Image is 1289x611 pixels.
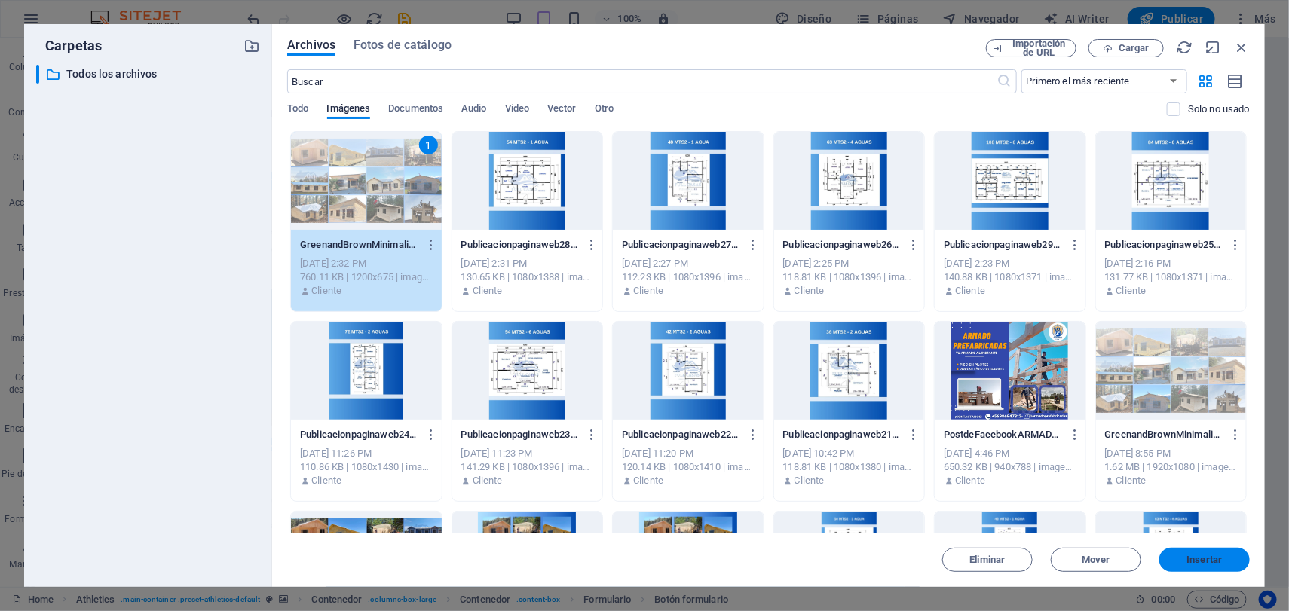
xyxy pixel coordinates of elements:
[36,65,39,84] div: ​
[1105,428,1223,441] p: GreenandBrownMinimalistSummerMemoriesVideo1-q1nDHYh5sZ0-anDDob7_Gw.jpg
[300,460,432,474] div: 110.86 KB | 1080x1430 | image/jpeg
[1159,548,1250,572] button: Insertar
[1233,39,1250,56] i: Cerrar
[547,99,577,121] span: Vector
[1009,39,1070,57] span: Importación de URL
[1205,39,1221,56] i: Minimizar
[461,460,593,474] div: 141.29 KB | 1080x1396 | image/jpeg
[622,270,754,284] div: 112.23 KB | 1080x1396 | image/jpeg
[461,428,580,441] p: Publicacionpaginaweb23-OXTMkvYcuNqCrokrYu-g0g.jpg
[622,238,740,252] p: Publicacionpaginaweb27-EW09_Ma8hq7T3cLSouFPEw.jpg
[783,257,915,270] div: [DATE] 2:25 PM
[633,474,663,487] p: Cliente
[461,270,593,284] div: 130.65 KB | 1080x1388 | image/jpeg
[942,548,1033,572] button: Eliminar
[944,238,1062,252] p: Publicacionpaginaweb29-CvrPjKS3MyEHjzdDlwl7cQ.jpg
[944,428,1062,441] p: PostdeFacebookARMADOS-I-uPRq0h4biGJedrgivtsw.jpg
[461,447,593,460] div: [DATE] 11:23 PM
[327,99,371,121] span: Imágenes
[287,36,335,54] span: Archivos
[955,474,985,487] p: Cliente
[955,284,985,298] p: Cliente
[1105,238,1223,252] p: Publicacionpaginaweb25-3aFe5awGFUS0LQCVYPOnGw.jpg
[473,284,503,298] p: Cliente
[1105,270,1237,284] div: 131.77 KB | 1080x1371 | image/jpeg
[461,99,486,121] span: Audio
[388,99,443,121] span: Documentos
[300,238,418,252] p: GreenandBrownMinimalistSummerMemoriesVideo3-nShob1r-sICfkCoQ8UkDDQ.jpg
[970,555,1006,564] span: Eliminar
[1088,39,1164,57] button: Cargar
[795,474,825,487] p: Cliente
[1188,102,1250,116] p: Solo muestra los archivos que no están usándose en el sitio web. Los archivos añadidos durante es...
[461,257,593,270] div: [DATE] 2:31 PM
[300,270,432,284] div: 760.11 KB | 1200x675 | image/jpeg
[783,428,902,441] p: Publicacionpaginaweb21-2fmP2buIQ3LCkYZ7qUGikw.jpg
[287,69,997,93] input: Buscar
[783,270,915,284] div: 118.81 KB | 1080x1396 | image/jpeg
[354,36,452,54] span: Fotos de catálogo
[311,284,341,298] p: Cliente
[300,447,432,460] div: [DATE] 11:26 PM
[595,99,614,121] span: Otro
[505,99,529,121] span: Video
[1105,257,1237,270] div: [DATE] 2:16 PM
[1187,555,1223,564] span: Insertar
[300,257,432,270] div: [DATE] 2:32 PM
[622,447,754,460] div: [DATE] 11:20 PM
[1119,44,1150,53] span: Cargar
[1105,460,1237,474] div: 1.62 MB | 1920x1080 | image/jpeg
[783,238,902,252] p: Publicacionpaginaweb26-HPrswMm1QNNDNMqNESDsBg.jpg
[944,460,1076,474] div: 650.32 KB | 940x788 | image/jpeg
[622,460,754,474] div: 120.14 KB | 1080x1410 | image/jpeg
[622,428,740,441] p: Publicacionpaginaweb22-AVWOu3SGT0xY1wl2RCKAqg.jpg
[419,136,438,154] div: 1
[783,460,915,474] div: 118.81 KB | 1080x1380 | image/jpeg
[300,428,418,441] p: Publicacionpaginaweb24-6BTzC4sUtS0QptfLyiyBoQ.jpg
[622,257,754,270] div: [DATE] 2:27 PM
[633,284,663,298] p: Cliente
[243,38,260,54] i: Crear carpeta
[783,447,915,460] div: [DATE] 10:42 PM
[1116,284,1147,298] p: Cliente
[1051,548,1141,572] button: Mover
[986,39,1076,57] button: Importación de URL
[311,474,341,487] p: Cliente
[944,447,1076,460] div: [DATE] 4:46 PM
[531,486,579,534] button: Open chat window
[287,99,308,121] span: Todo
[66,66,232,83] p: Todos los archivos
[944,257,1076,270] div: [DATE] 2:23 PM
[1116,474,1147,487] p: Cliente
[944,270,1076,284] div: 140.88 KB | 1080x1371 | image/jpeg
[36,36,102,56] p: Carpetas
[461,238,580,252] p: Publicacionpaginaweb28-HKbWF_R4VFx8wZHoI1yMZQ.jpg
[795,284,825,298] p: Cliente
[1176,39,1193,56] i: Volver a cargar
[473,474,503,487] p: Cliente
[1105,447,1237,460] div: [DATE] 8:55 PM
[1082,555,1110,564] span: Mover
